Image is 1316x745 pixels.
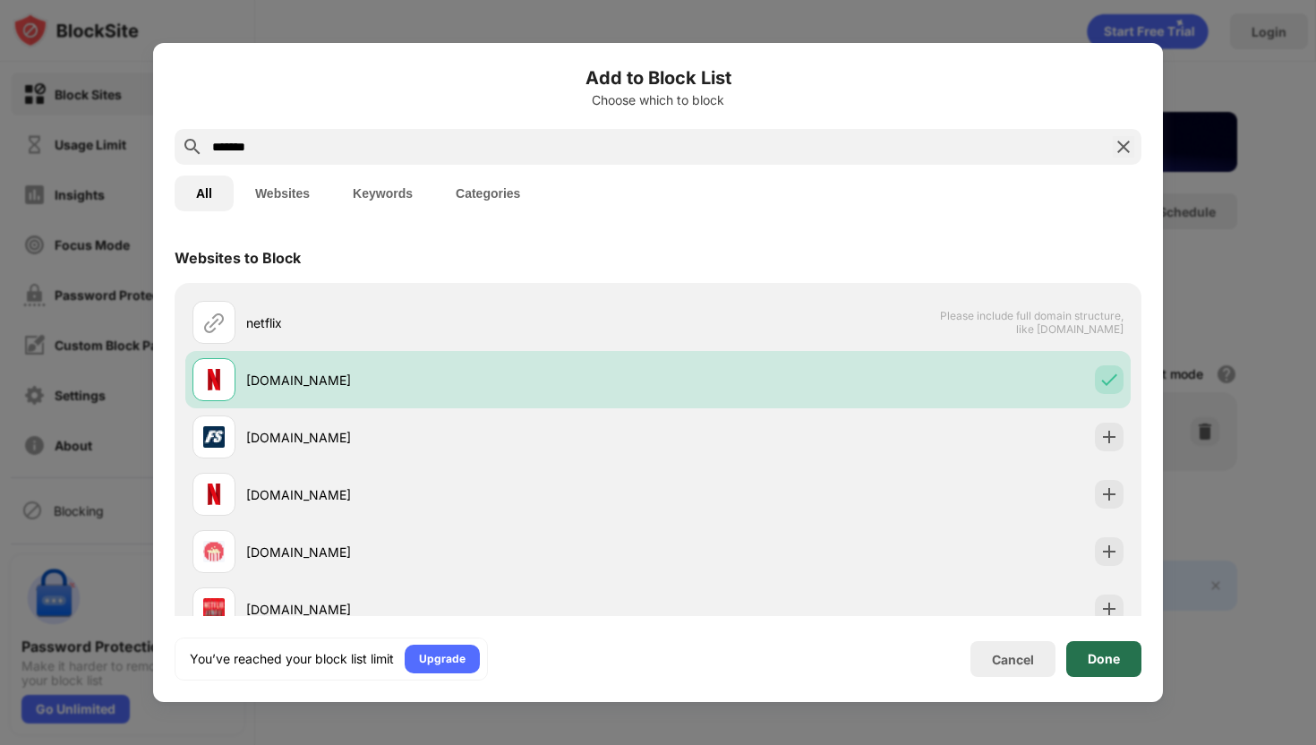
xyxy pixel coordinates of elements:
[203,541,225,562] img: favicons
[246,428,658,447] div: [DOMAIN_NAME]
[203,426,225,448] img: favicons
[246,600,658,619] div: [DOMAIN_NAME]
[234,176,331,211] button: Websites
[992,652,1034,667] div: Cancel
[190,650,394,668] div: You’ve reached your block list limit
[1113,136,1134,158] img: search-close
[175,176,234,211] button: All
[175,93,1141,107] div: Choose which to block
[175,249,301,267] div: Websites to Block
[203,369,225,390] img: favicons
[246,313,658,332] div: netflix
[175,64,1141,91] h6: Add to Block List
[246,485,658,504] div: [DOMAIN_NAME]
[939,309,1124,336] span: Please include full domain structure, like [DOMAIN_NAME]
[331,176,434,211] button: Keywords
[434,176,542,211] button: Categories
[203,484,225,505] img: favicons
[246,371,658,390] div: [DOMAIN_NAME]
[246,543,658,561] div: [DOMAIN_NAME]
[203,312,225,333] img: url.svg
[1088,652,1120,666] div: Done
[419,650,466,668] div: Upgrade
[182,136,203,158] img: search.svg
[203,598,225,620] img: favicons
